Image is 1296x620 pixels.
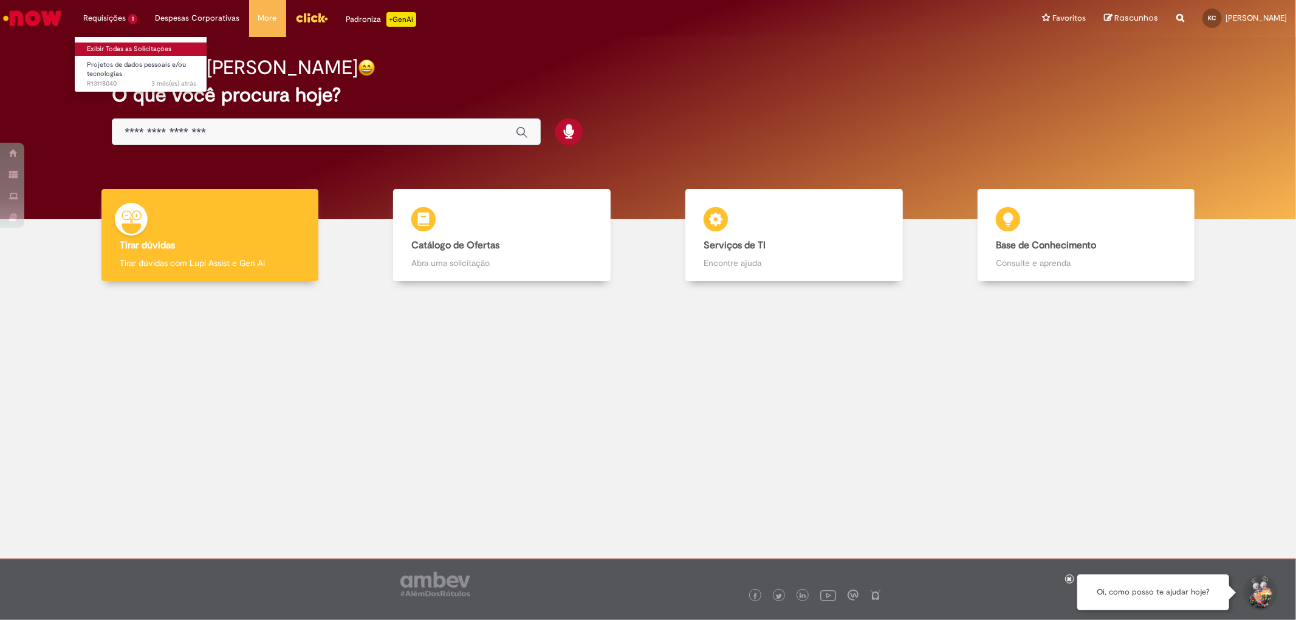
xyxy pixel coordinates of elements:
img: click_logo_yellow_360x200.png [295,9,328,27]
span: Despesas Corporativas [156,12,240,24]
button: Iniciar Conversa de Suporte [1241,574,1278,611]
img: logo_footer_twitter.png [776,593,782,599]
img: logo_footer_youtube.png [820,587,836,603]
a: Base de Conhecimento Consulte e aprenda [940,189,1232,282]
span: Rascunhos [1114,12,1158,24]
ul: Requisições [74,36,207,92]
img: logo_footer_linkedin.png [800,593,806,600]
span: 3 mês(es) atrás [151,79,196,88]
span: Requisições [83,12,126,24]
b: Catálogo de Ofertas [411,239,499,251]
p: Encontre ajuda [704,257,884,269]
a: Rascunhos [1104,13,1158,24]
img: logo_footer_ambev_rotulo_gray.png [400,572,470,596]
div: Oi, como posso te ajudar hoje? [1077,574,1229,610]
b: Base de Conhecimento [996,239,1096,251]
p: Consulte e aprenda [996,257,1176,269]
h2: O que você procura hoje? [112,84,1184,106]
span: [PERSON_NAME] [1226,13,1287,23]
time: 02/06/2025 10:54:20 [151,79,196,88]
p: Tirar dúvidas com Lupi Assist e Gen Ai [120,257,300,269]
a: Tirar dúvidas Tirar dúvidas com Lupi Assist e Gen Ai [64,189,356,282]
a: Catálogo de Ofertas Abra uma solicitação [356,189,648,282]
img: happy-face.png [358,59,375,77]
a: Exibir Todas as Solicitações [75,43,208,56]
span: Favoritos [1052,12,1086,24]
p: +GenAi [386,12,416,27]
img: logo_footer_workplace.png [848,590,859,601]
img: ServiceNow [1,6,64,30]
span: 1 [128,14,137,24]
img: logo_footer_naosei.png [870,590,881,601]
span: KC [1209,14,1216,22]
span: R13118040 [87,79,196,89]
img: logo_footer_facebook.png [752,593,758,599]
span: Projetos de dados pessoais e/ou tecnologias [87,60,186,79]
b: Serviços de TI [704,239,766,251]
b: Tirar dúvidas [120,239,175,251]
h2: Boa tarde, [PERSON_NAME] [112,57,358,78]
div: Padroniza [346,12,416,27]
a: Serviços de TI Encontre ajuda [648,189,941,282]
a: Aberto R13118040 : Projetos de dados pessoais e/ou tecnologias [75,58,208,84]
span: More [258,12,277,24]
p: Abra uma solicitação [411,257,592,269]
